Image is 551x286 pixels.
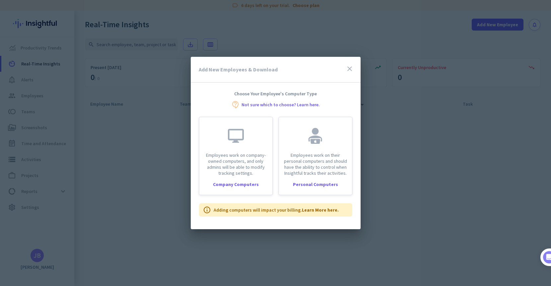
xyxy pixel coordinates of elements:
h4: Choose Your Employee's Computer Type [191,91,361,97]
i: close [346,65,354,73]
div: Personal Computers [279,182,352,187]
div: Company Computers [199,182,272,187]
i: info [203,206,211,214]
a: Learn More here. [302,207,339,213]
p: Employees work on company-owned computers, and only admins will be able to modify tracking settings. [203,152,268,176]
p: Adding computers will impact your billing. [214,207,339,213]
p: Employees work on their personal computers and should have the ability to control when Insightful... [283,152,348,176]
i: contact_support [232,101,240,109]
a: Not sure which to choose? Learn here. [241,102,320,107]
h3: Add New Employees & Download [199,67,278,72]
